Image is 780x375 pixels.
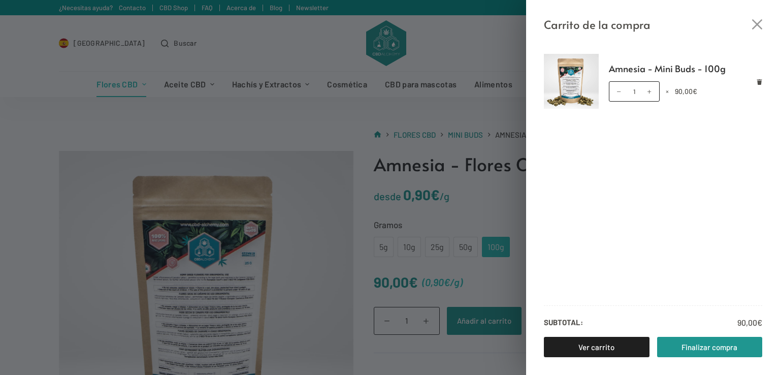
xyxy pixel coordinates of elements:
button: Cerrar el cajón del carrito [752,19,762,29]
span: € [693,87,697,96]
span: × [666,87,669,96]
bdi: 90,00 [737,318,762,327]
span: Carrito de la compra [544,15,651,34]
strong: Subtotal: [544,316,583,329]
bdi: 90,00 [675,87,697,96]
span: € [757,318,762,327]
a: Ver carrito [544,337,649,357]
a: Finalizar compra [657,337,763,357]
a: Amnesia - Mini Buds - 100g [609,61,763,76]
a: Eliminar Amnesia - Mini Buds - 100g del carrito [757,79,762,84]
input: Cantidad de productos [609,81,660,102]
